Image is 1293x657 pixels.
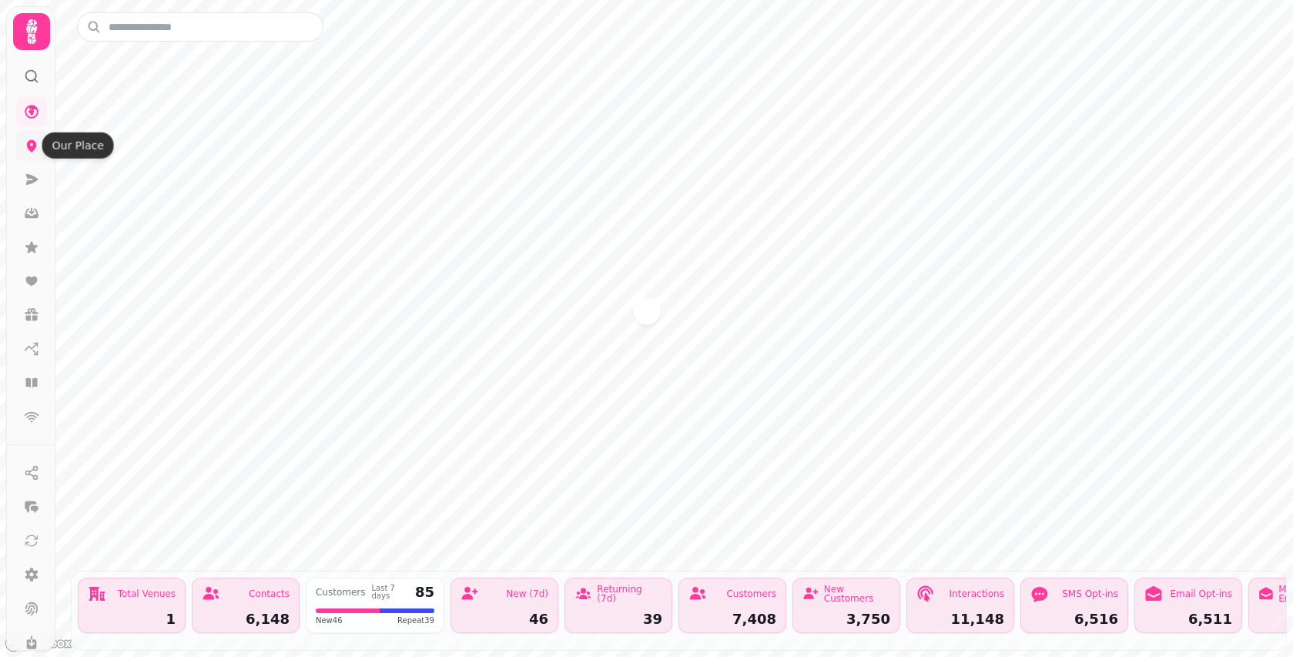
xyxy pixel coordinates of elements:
div: 6,148 [202,612,290,626]
div: 46 [461,612,548,626]
div: Our Place [42,132,114,159]
div: Returning (7d) [597,585,662,603]
a: Mapbox logo [5,635,72,652]
div: Map marker [635,299,659,328]
div: SMS Opt-ins [1062,589,1118,598]
div: 11,148 [916,612,1004,626]
span: New 46 [316,615,343,626]
div: 39 [574,612,662,626]
div: Contacts [249,589,290,598]
div: 7,408 [688,612,776,626]
span: Repeat 39 [397,615,434,626]
div: Email Opt-ins [1171,589,1232,598]
div: 85 [415,585,434,599]
div: Customers [726,589,776,598]
div: 1 [88,612,176,626]
div: 6,511 [1144,612,1232,626]
div: 6,516 [1030,612,1118,626]
div: Customers [316,588,366,597]
div: New (7d) [506,589,548,598]
div: Total Venues [118,589,176,598]
div: Last 7 days [372,585,409,600]
button: Our Place [635,299,659,323]
div: 3,750 [802,612,890,626]
div: New Customers [824,585,890,603]
div: Interactions [950,589,1004,598]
